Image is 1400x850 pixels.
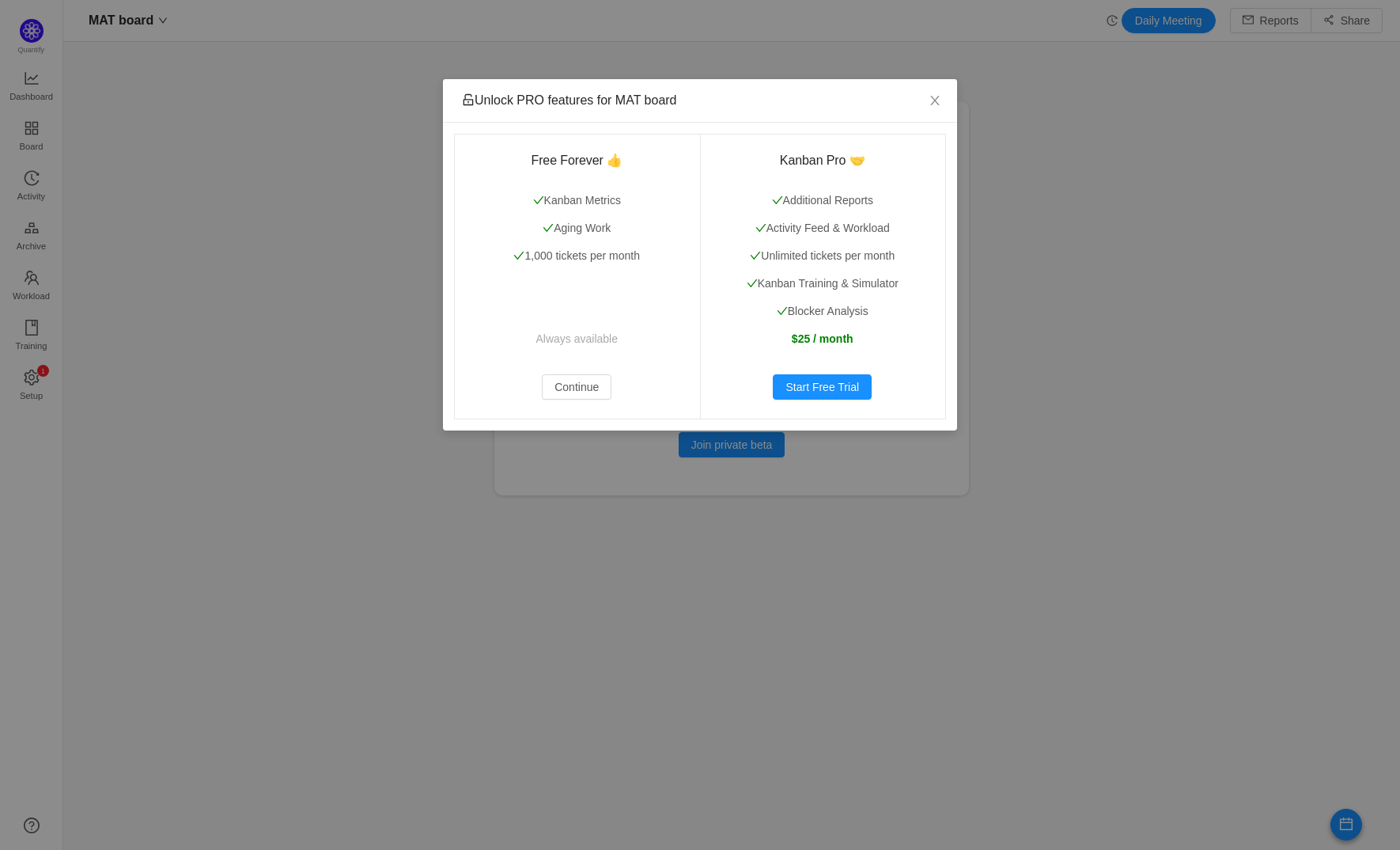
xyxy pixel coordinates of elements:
p: Aging Work [473,220,681,237]
i: icon: check [533,195,544,206]
h3: Free Forever 👍 [473,153,681,169]
i: icon: check [777,305,788,317]
button: Close [913,79,957,123]
span: 1,000 tickets per month [513,249,640,262]
i: icon: check [513,250,524,261]
i: icon: check [772,195,783,206]
p: Blocker Analysis [719,303,927,320]
i: icon: unlock [462,93,475,106]
i: icon: check [755,222,766,233]
span: Unlock PRO features for MAT board [462,93,677,107]
p: Additional Reports [719,192,927,209]
p: Kanban Training & Simulator [719,275,927,292]
p: Unlimited tickets per month [719,248,927,264]
h3: Kanban Pro 🤝 [719,153,927,169]
p: Always available [473,331,681,347]
button: Start Free Trial [773,374,872,400]
strong: $25 / month [792,332,853,345]
i: icon: check [750,250,761,261]
p: Activity Feed & Workload [719,220,927,237]
i: icon: check [747,278,758,289]
i: icon: check [543,222,554,233]
button: Continue [542,374,611,400]
i: icon: close [929,94,941,107]
p: Kanban Metrics [473,192,681,209]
